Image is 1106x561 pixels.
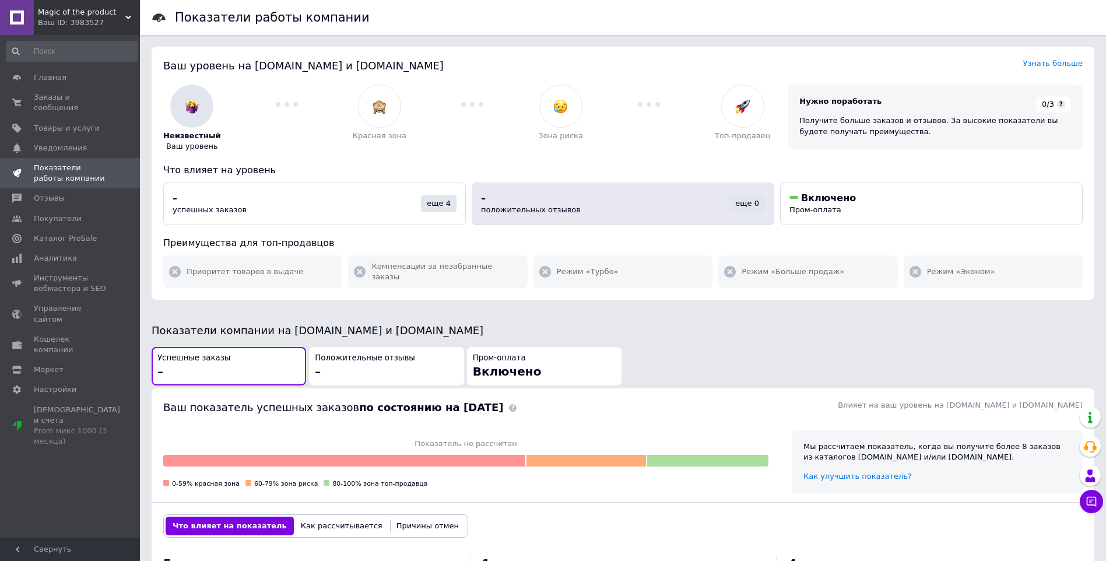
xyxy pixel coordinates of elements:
[1023,59,1083,68] a: Узнать больше
[799,97,882,106] span: Нужно поработать
[166,517,294,535] button: Что влияет на показатель
[34,92,108,113] span: Заказы и сообщения
[553,99,568,114] img: :disappointed_relieved:
[187,267,303,277] span: Приоритет товаров в выдаче
[34,123,100,134] span: Товары и услуги
[163,59,444,72] span: Ваш уровень на [DOMAIN_NAME] и [DOMAIN_NAME]
[742,267,844,277] span: Режим «Больше продаж»
[799,115,1071,136] div: Получите больше заказов и отзывов. За высокие показатели вы будете получать преимущества.
[294,517,389,535] button: Как рассчитывается
[163,131,221,141] span: Неизвестный
[735,99,750,114] img: :rocket:
[163,401,503,413] span: Ваш показатель успешных заказов
[332,480,427,488] span: 80-100% зона топ-продавца
[803,472,912,481] a: Как улучшить показатель?
[729,195,765,212] div: еще 0
[173,205,247,214] span: успешных заказов
[473,364,542,378] span: Включено
[34,213,82,224] span: Покупатели
[34,233,97,244] span: Каталог ProSale
[309,347,464,386] button: Положительные отзывы–
[34,72,66,83] span: Главная
[163,183,466,225] button: –успешных заказовеще 4
[157,353,230,364] span: Успешные заказы
[166,141,218,152] span: Ваш уровень
[34,334,108,355] span: Кошелек компании
[172,480,240,488] span: 0-59% красная зона
[838,401,1083,409] span: Влияет на ваш уровень на [DOMAIN_NAME] и [DOMAIN_NAME]
[315,353,415,364] span: Положительные отзывы
[152,347,306,386] button: Успешные заказы–
[927,267,995,277] span: Режим «Эконом»
[467,347,622,386] button: Пром-оплатаВключено
[34,273,108,294] span: Инструменты вебмастера и SEO
[34,426,120,447] div: Prom микс 1000 (3 месяца)
[780,183,1083,225] button: ВключеноПром-оплата
[163,164,276,176] span: Что влияет на уровень
[1057,100,1065,108] span: ?
[157,364,163,378] span: –
[163,237,334,248] span: Преимущества для топ-продавцов
[359,401,503,413] b: по состоянию на [DATE]
[34,303,108,324] span: Управление сайтом
[481,192,486,204] span: –
[389,517,466,535] button: Причины отмен
[353,131,406,141] span: Красная зона
[1080,490,1103,513] button: Чат с покупателем
[34,405,120,447] span: [DEMOGRAPHIC_DATA] и счета
[372,99,387,114] img: :see_no_evil:
[175,10,370,24] h1: Показатели работы компании
[472,183,774,225] button: –положительных отзывовеще 0
[481,205,581,214] span: положительных отзывов
[715,131,770,141] span: Топ-продавец
[315,364,321,378] span: –
[34,163,108,184] span: Показатели работы компании
[34,384,76,395] span: Настройки
[34,364,64,375] span: Маркет
[152,324,483,336] span: Показатели компании на [DOMAIN_NAME] и [DOMAIN_NAME]
[163,439,768,449] span: Показатель не рассчитан
[789,205,841,214] span: Пром-оплата
[173,192,177,204] span: –
[6,41,138,62] input: Поиск
[34,253,77,264] span: Аналитика
[371,261,521,282] span: Компенсации за незабранные заказы
[185,99,199,114] img: :woman-shrugging:
[473,353,526,364] span: Пром-оплата
[34,193,65,204] span: Отзывы
[801,192,856,204] span: Включено
[538,131,583,141] span: Зона риска
[803,441,1071,462] div: Мы рассчитаем показатель, когда вы получите более 8 заказов из каталогов [DOMAIN_NAME] и/или [DOM...
[34,143,87,153] span: Уведомления
[1036,96,1071,113] div: 0/3
[421,195,457,212] div: еще 4
[38,17,140,28] div: Ваш ID: 3983527
[254,480,318,488] span: 60-79% зона риска
[38,7,125,17] span: Magic of the product
[557,267,619,277] span: Режим «Турбо»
